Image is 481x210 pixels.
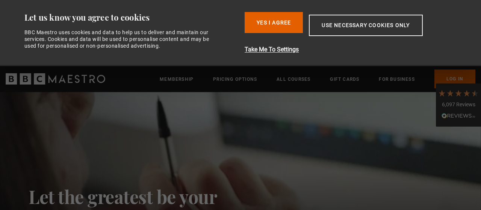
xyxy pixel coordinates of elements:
[309,15,422,36] button: Use necessary cookies only
[438,112,479,121] div: Read All Reviews
[442,113,475,118] img: REVIEWS.io
[160,69,475,88] nav: Primary
[245,12,303,33] button: Yes I Agree
[6,73,105,85] svg: BBC Maestro
[434,69,475,88] a: Log In
[213,76,257,83] a: Pricing Options
[436,83,481,127] div: 6,097 ReviewsRead All Reviews
[245,45,462,54] button: Take Me To Settings
[379,76,414,83] a: For business
[330,76,359,83] a: Gift Cards
[277,76,310,83] a: All Courses
[24,29,218,50] div: BBC Maestro uses cookies and data to help us to deliver and maintain our services. Cookies and da...
[24,12,239,23] div: Let us know you agree to cookies
[160,76,194,83] a: Membership
[438,101,479,109] div: 6,097 Reviews
[438,89,479,97] div: 4.7 Stars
